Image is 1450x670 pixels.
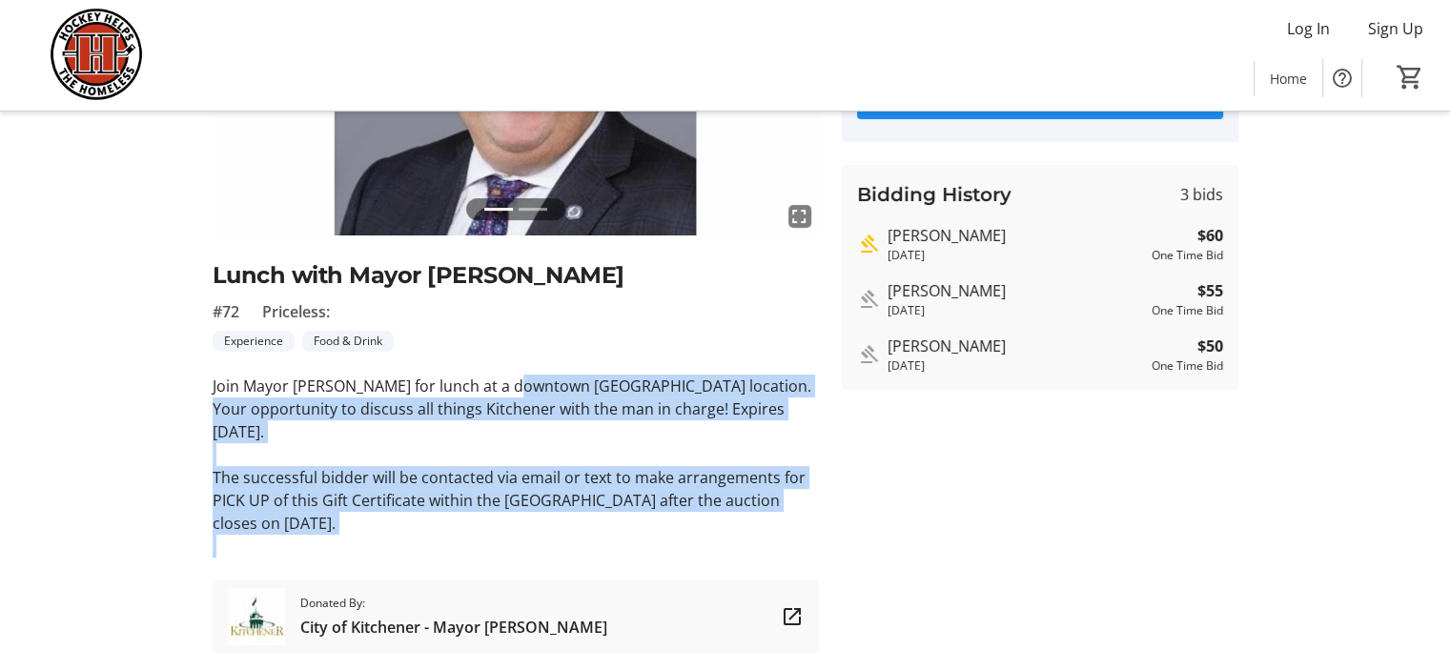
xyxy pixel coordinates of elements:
span: 3 bids [1180,183,1223,206]
strong: $55 [1197,279,1223,302]
tr-label-badge: Food & Drink [302,331,394,352]
p: Join Mayor [PERSON_NAME] for lunch at a downtown [GEOGRAPHIC_DATA] location. Your opportunity to ... [213,375,819,443]
mat-icon: Outbid [857,288,880,311]
span: Log In [1287,17,1330,40]
div: [PERSON_NAME] [888,335,1144,357]
span: Priceless: [262,300,330,323]
h2: Lunch with Mayor [PERSON_NAME] [213,258,819,293]
div: [DATE] [888,302,1144,319]
span: Sign Up [1368,17,1423,40]
span: City of Kitchener - Mayor [PERSON_NAME] [300,616,607,639]
div: [DATE] [888,357,1144,375]
p: The successful bidder will be contacted via email or text to make arrangements for PICK UP of thi... [213,466,819,535]
div: One Time Bid [1152,247,1223,264]
mat-icon: Highest bid [857,233,880,255]
button: Sign Up [1353,13,1439,44]
div: One Time Bid [1152,302,1223,319]
strong: $50 [1197,335,1223,357]
span: Donated By: [300,595,607,612]
span: #72 [213,300,239,323]
mat-icon: Outbid [857,343,880,366]
button: Help [1323,59,1361,97]
div: [PERSON_NAME] [888,224,1144,247]
span: Home [1270,69,1307,89]
a: Home [1255,61,1322,96]
div: [DATE] [888,247,1144,264]
mat-icon: fullscreen [788,205,811,228]
button: Place Bid [857,81,1223,119]
img: Hockey Helps the Homeless's Logo [11,8,181,103]
button: Cart [1393,60,1427,94]
img: City of Kitchener - Mayor Berry Vrbanovic [228,588,285,645]
div: One Time Bid [1152,357,1223,375]
strong: $60 [1197,224,1223,247]
button: Log In [1272,13,1345,44]
tr-label-badge: Experience [213,331,295,352]
div: [PERSON_NAME] [888,279,1144,302]
h3: Bidding History [857,180,1011,209]
a: City of Kitchener - Mayor Berry VrbanovicDonated By:City of Kitchener - Mayor [PERSON_NAME] [213,580,819,653]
